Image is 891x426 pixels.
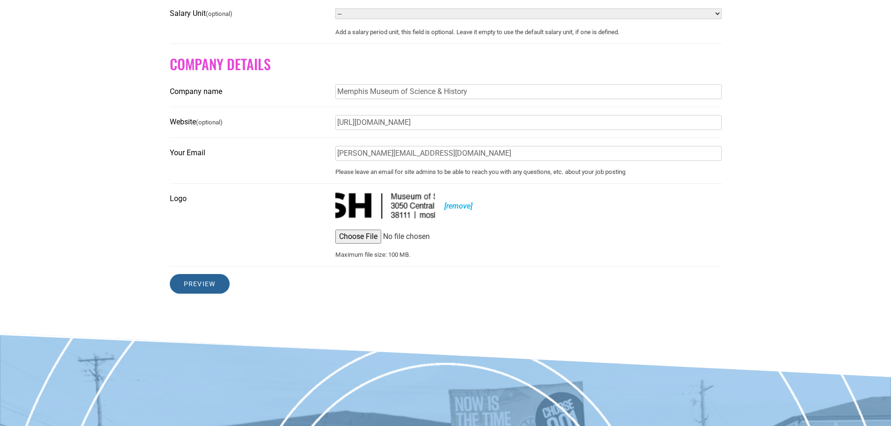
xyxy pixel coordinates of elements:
h2: Company Details [170,56,722,72]
small: Please leave an email for site admins to be able to reach you with any questions, etc. about your... [335,168,722,176]
label: Website [170,115,330,130]
label: Salary Unit [170,6,330,22]
small: (optional) [206,10,232,17]
input: http:// [335,115,722,130]
label: Your Email [170,145,330,160]
img: logo-150x45.png [335,191,435,221]
input: Preview [170,274,230,294]
small: Add a salary period unit, this field is optional. Leave it empty to use the default salary unit, ... [335,29,722,36]
label: Logo [170,191,330,206]
label: Company name [170,84,330,99]
small: Maximum file size: 100 MB. [335,251,722,259]
a: [remove] [437,191,472,221]
small: (optional) [196,119,223,126]
input: Enter the name of the company [335,84,722,99]
p: Manage all incoming school and group field trip inquiries, bookings, and confirmations through th... [5,58,381,125]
